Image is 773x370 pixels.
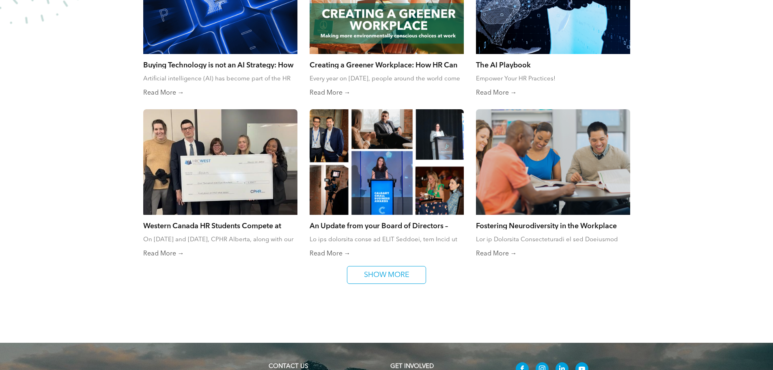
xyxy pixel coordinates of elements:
[476,89,630,97] a: Read More →
[310,221,464,230] a: An Update from your Board of Directors – [DATE]
[476,75,630,83] div: Empower Your HR Practices!
[269,364,308,370] a: CONTACT US
[476,250,630,258] a: Read More →
[310,250,464,258] a: Read More →
[310,236,464,244] div: Lo ips dolorsita conse ad ELIT Seddoei, tem Incid ut Laboreetd magn aliquaeni ad minimve quisnost...
[361,266,412,283] span: SHOW MORE
[143,75,297,83] div: Artificial intelligence (AI) has become part of the HR vocabulary. No longer a future ambition, m...
[310,75,464,83] div: Every year on [DATE], people around the world come together to celebrate [DATE], a movement dedic...
[310,60,464,69] a: Creating a Greener Workplace: How HR Can Lead the Way on [DATE]
[310,89,464,97] a: Read More →
[143,250,297,258] a: Read More →
[476,60,630,69] a: The AI Playbook
[143,236,297,244] div: On [DATE] and [DATE], CPHR Alberta, along with our partners at CPHR BC & Yukon, brought together ...
[390,364,434,370] span: GET INVOLVED
[143,60,297,69] a: Buying Technology is not an AI Strategy: How to drive sustainable AI adoption in HR
[476,236,630,244] div: Lor ip Dolorsita Consecteturadi el sed Doeiusmod Temporinc? Utlaboreet dol magnaaliqu enima mini ...
[476,221,630,230] a: Fostering Neurodiversity in the Workplace
[143,89,297,97] a: Read More →
[143,221,297,230] a: Western Canada HR Students Compete at HRC West Case Competition 2025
